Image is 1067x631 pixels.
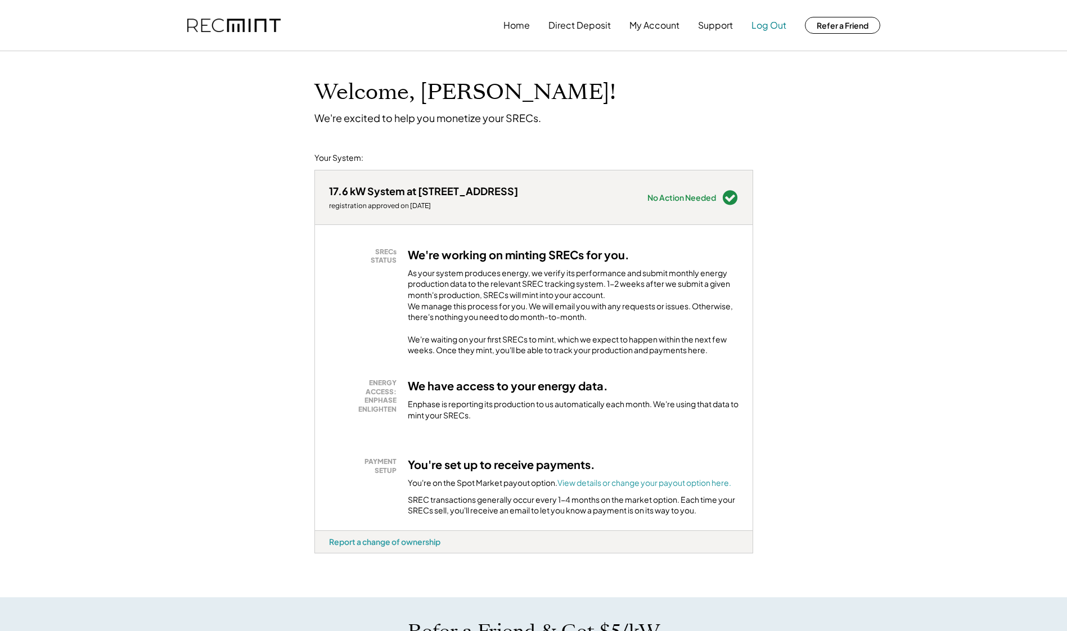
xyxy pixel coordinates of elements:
[408,247,629,262] h3: We're working on minting SRECs for you.
[329,184,518,197] div: 17.6 kW System at [STREET_ADDRESS]
[329,201,518,210] div: registration approved on [DATE]
[408,399,739,421] div: Enphase is reporting its production to us automatically each month. We're using that data to mint...
[647,193,716,201] div: No Action Needed
[629,14,679,37] button: My Account
[314,553,354,558] div: xlq1dcmu - VA Distributed
[335,247,397,265] div: SRECs STATUS
[329,537,440,547] div: Report a change of ownership
[548,14,611,37] button: Direct Deposit
[557,477,731,488] a: View details or change your payout option here.
[408,457,595,472] h3: You're set up to receive payments.
[698,14,733,37] button: Support
[503,14,530,37] button: Home
[408,268,739,328] div: As your system produces energy, we verify its performance and submit monthly energy production da...
[314,111,541,124] div: We're excited to help you monetize your SRECs.
[805,17,880,34] button: Refer a Friend
[408,494,739,516] div: SREC transactions generally occur every 1-4 months on the market option. Each time your SRECs sel...
[408,477,731,489] div: You're on the Spot Market payout option.
[314,79,616,106] h1: Welcome, [PERSON_NAME]!
[408,334,739,356] div: We're waiting on your first SRECs to mint, which we expect to happen within the next few weeks. O...
[408,378,608,393] h3: We have access to your energy data.
[335,378,397,413] div: ENERGY ACCESS: ENPHASE ENLIGHTEN
[335,457,397,475] div: PAYMENT SETUP
[187,19,281,33] img: recmint-logotype%403x.png
[751,14,786,37] button: Log Out
[314,152,363,164] div: Your System:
